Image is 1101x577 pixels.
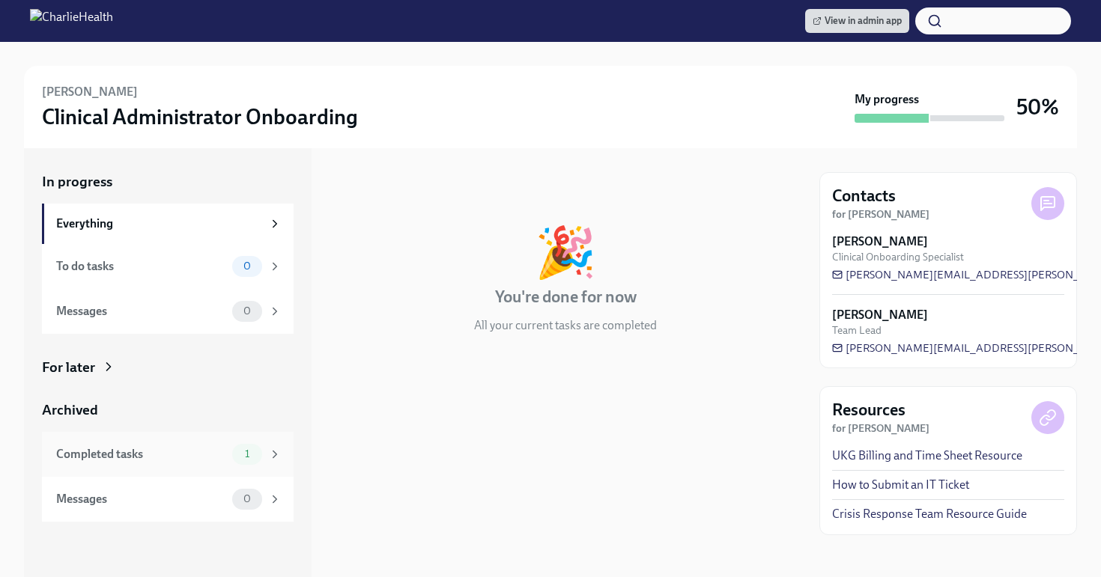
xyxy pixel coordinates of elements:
[474,317,657,334] p: All your current tasks are completed
[832,323,882,338] span: Team Lead
[832,208,929,221] strong: for [PERSON_NAME]
[42,477,294,522] a: Messages0
[42,103,358,130] h3: Clinical Administrator Onboarding
[56,258,226,275] div: To do tasks
[56,216,262,232] div: Everything
[832,477,969,493] a: How to Submit an IT Ticket
[56,303,226,320] div: Messages
[42,432,294,477] a: Completed tasks1
[832,185,896,207] h4: Contacts
[805,9,909,33] a: View in admin app
[42,204,294,244] a: Everything
[236,448,258,460] span: 1
[234,493,260,504] span: 0
[234,260,260,272] span: 0
[1016,94,1059,120] h3: 50%
[832,448,1022,464] a: UKG Billing and Time Sheet Resource
[42,289,294,334] a: Messages0
[42,84,138,100] h6: [PERSON_NAME]
[832,422,929,435] strong: for [PERSON_NAME]
[813,13,902,28] span: View in admin app
[535,228,596,277] div: 🎉
[855,91,919,108] strong: My progress
[56,446,226,462] div: Completed tasks
[42,400,294,420] a: Archived
[56,491,226,507] div: Messages
[330,172,400,192] div: In progress
[234,305,260,317] span: 0
[42,358,294,377] a: For later
[832,399,906,421] h4: Resources
[832,250,964,264] span: Clinical Onboarding Specialist
[832,233,928,250] strong: [PERSON_NAME]
[495,286,637,308] h4: You're done for now
[42,244,294,289] a: To do tasks0
[42,172,294,192] a: In progress
[30,9,113,33] img: CharlieHealth
[832,506,1027,522] a: Crisis Response Team Resource Guide
[42,358,95,377] div: For later
[832,307,928,323] strong: [PERSON_NAME]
